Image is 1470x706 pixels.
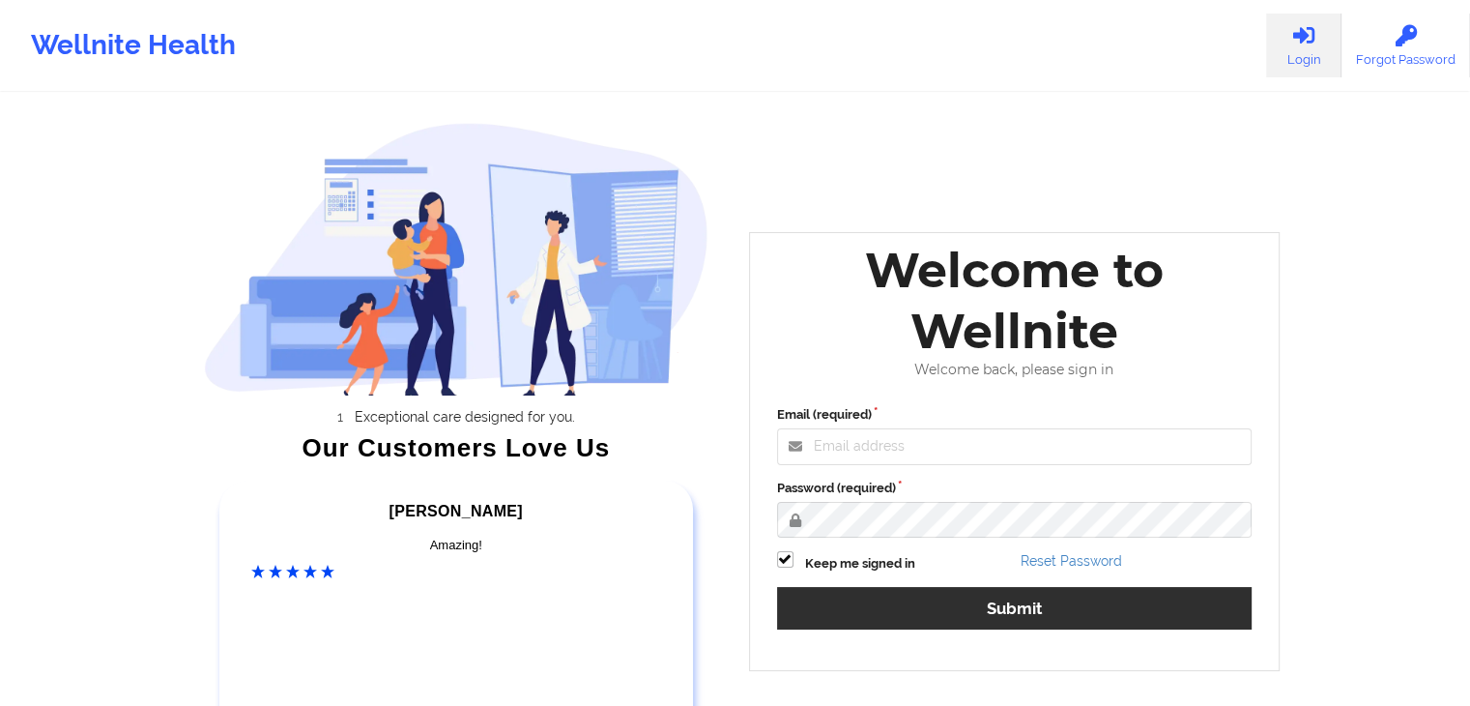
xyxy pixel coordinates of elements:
[805,554,915,574] label: Keep me signed in
[777,479,1253,498] label: Password (required)
[204,438,708,457] div: Our Customers Love Us
[777,587,1253,629] button: Submit
[251,536,661,555] div: Amazing!
[1021,553,1122,569] a: Reset Password
[1266,14,1341,77] a: Login
[764,362,1266,378] div: Welcome back, please sign in
[1341,14,1470,77] a: Forgot Password
[204,122,708,396] img: wellnite-auth-hero_200.c722682e.png
[777,428,1253,465] input: Email address
[389,503,523,519] span: [PERSON_NAME]
[221,409,708,425] li: Exceptional care designed for you.
[764,240,1266,362] div: Welcome to Wellnite
[777,405,1253,425] label: Email (required)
